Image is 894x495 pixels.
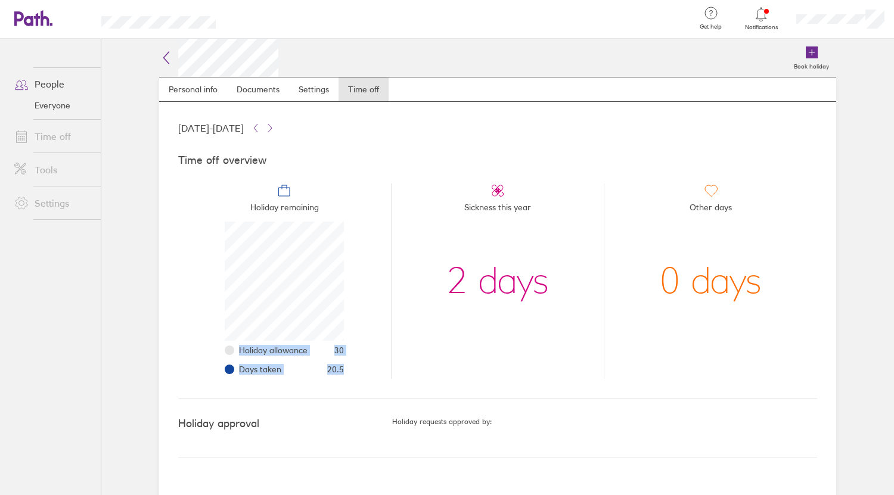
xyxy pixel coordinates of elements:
label: Book holiday [787,60,836,70]
span: Notifications [742,24,781,31]
a: Settings [289,77,339,101]
a: Time off [5,124,101,148]
a: Notifications [742,6,781,31]
span: Holiday allowance [239,345,308,355]
span: Sickness this year [464,198,531,222]
a: Book holiday [787,39,836,77]
a: Everyone [5,96,101,115]
h5: Holiday requests approved by: [392,418,817,426]
a: Time off [339,77,389,101]
span: Get help [691,23,730,30]
a: Personal info [159,77,227,101]
span: Holiday remaining [250,198,319,222]
a: Tools [5,158,101,182]
span: Other days [690,198,732,222]
div: 0 days [660,222,762,341]
a: Settings [5,191,101,215]
a: Documents [227,77,289,101]
span: 20.5 [327,365,344,374]
span: 30 [334,345,344,355]
h4: Time off overview [178,154,817,167]
div: 2 days [447,222,549,341]
span: Days taken [239,365,281,374]
h4: Holiday approval [178,418,392,430]
a: People [5,72,101,96]
span: [DATE] - [DATE] [178,123,244,133]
